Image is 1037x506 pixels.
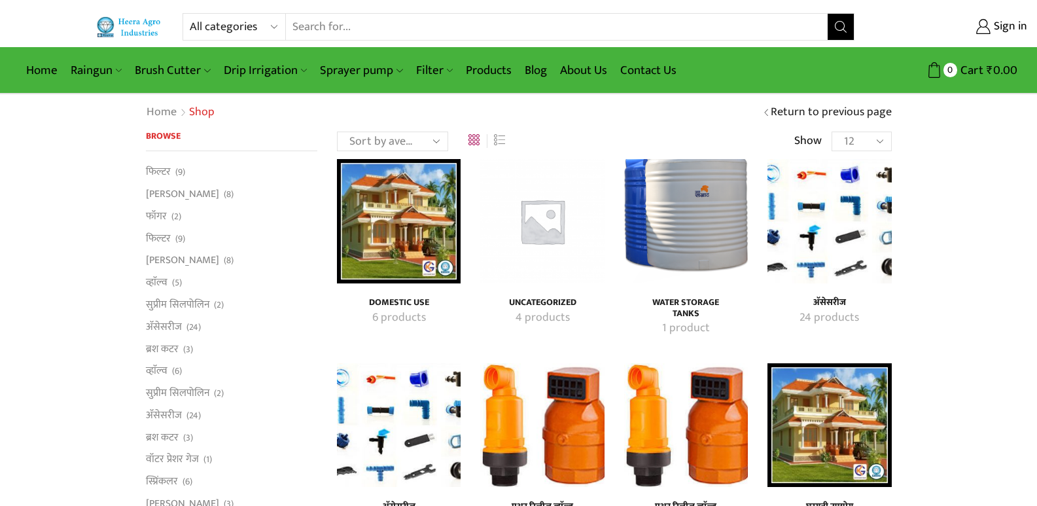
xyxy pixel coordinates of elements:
span: (9) [175,166,185,179]
a: सुप्रीम सिलपोलिन [146,293,209,316]
span: (5) [172,276,182,289]
a: Filter [410,55,459,86]
a: फिल्टर [146,164,171,183]
a: फॉगर [146,205,167,227]
a: Visit product category Water Storage Tanks [624,159,748,283]
a: Home [146,104,177,121]
button: Search button [828,14,854,40]
img: अ‍ॅसेसरीज [767,159,891,283]
a: Sprayer pump [313,55,409,86]
a: Visit product category अ‍ॅसेसरीज [767,159,891,283]
img: घरगुती उपयोग [767,363,891,487]
span: (6) [183,475,192,488]
a: फिल्टर [146,227,171,249]
a: Visit product category Uncategorized [495,297,589,308]
span: Browse [146,128,181,143]
a: Brush Cutter [128,55,217,86]
a: Visit product category अ‍ॅसेसरीज [337,363,461,487]
h4: Domestic Use [351,297,446,308]
img: एअर रिलीज व्हाॅल्व [624,363,748,487]
span: Show [794,133,822,150]
span: 0 [943,63,957,77]
h1: Shop [189,105,215,120]
span: (24) [186,321,201,334]
a: [PERSON_NAME] [146,249,219,272]
nav: Breadcrumb [146,104,215,121]
a: Contact Us [614,55,683,86]
a: अ‍ॅसेसरीज [146,404,182,426]
a: Visit product category Domestic Use [351,310,446,327]
a: Visit product category Uncategorized [480,159,604,283]
a: Visit product category Water Storage Tanks [639,320,733,337]
a: Visit product category अ‍ॅसेसरीज [782,297,877,308]
mark: 1 product [662,320,710,337]
span: (24) [186,409,201,422]
img: Water Storage Tanks [624,159,748,283]
input: Search for... [286,14,827,40]
span: Cart [957,62,983,79]
a: स्प्रिंकलर [146,471,178,493]
span: (9) [175,232,185,245]
select: Shop order [337,132,448,151]
h4: अ‍ॅसेसरीज [782,297,877,308]
mark: 24 products [800,310,859,327]
span: (2) [171,210,181,223]
img: एअर रिलीज व्हाॅल्व [480,363,604,487]
span: (3) [183,343,193,356]
a: Visit product category Domestic Use [337,159,461,283]
span: (8) [224,254,234,267]
a: Return to previous page [771,104,892,121]
a: [PERSON_NAME] [146,183,219,206]
span: (3) [183,431,193,444]
a: व्हाॅल्व [146,272,167,294]
a: अ‍ॅसेसरीज [146,316,182,338]
a: Visit product category Domestic Use [351,297,446,308]
a: Visit product category एअर रिलीज व्हाॅल्व [480,363,604,487]
a: ब्रश कटर [146,338,179,360]
a: Sign in [874,15,1027,39]
mark: 4 products [516,310,570,327]
mark: 6 products [372,310,426,327]
a: व्हाॅल्व [146,360,167,382]
a: About Us [554,55,614,86]
a: सुप्रीम सिलपोलिन [146,382,209,405]
a: Visit product category एअर रिलीज व्हाॅल्व [624,363,748,487]
a: Products [459,55,518,86]
h4: Water Storage Tanks [639,297,733,319]
a: Visit product category घरगुती उपयोग [767,363,891,487]
span: (1) [203,453,212,466]
a: Visit product category अ‍ॅसेसरीज [782,310,877,327]
a: Visit product category Water Storage Tanks [639,297,733,319]
span: Sign in [991,18,1027,35]
span: (2) [214,298,224,312]
a: Home [20,55,64,86]
h4: Uncategorized [495,297,589,308]
img: अ‍ॅसेसरीज [337,363,461,487]
a: Visit product category Uncategorized [495,310,589,327]
a: Drip Irrigation [217,55,313,86]
span: ₹ [987,60,993,81]
span: (8) [224,188,234,201]
a: वॉटर प्रेशर गेज [146,448,199,471]
bdi: 0.00 [987,60,1017,81]
a: ब्रश कटर [146,426,179,448]
a: Blog [518,55,554,86]
span: (2) [214,387,224,400]
img: Domestic Use [337,159,461,283]
a: 0 Cart ₹0.00 [868,58,1017,82]
span: (6) [172,365,182,378]
a: Raingun [64,55,128,86]
img: Uncategorized [480,159,604,283]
